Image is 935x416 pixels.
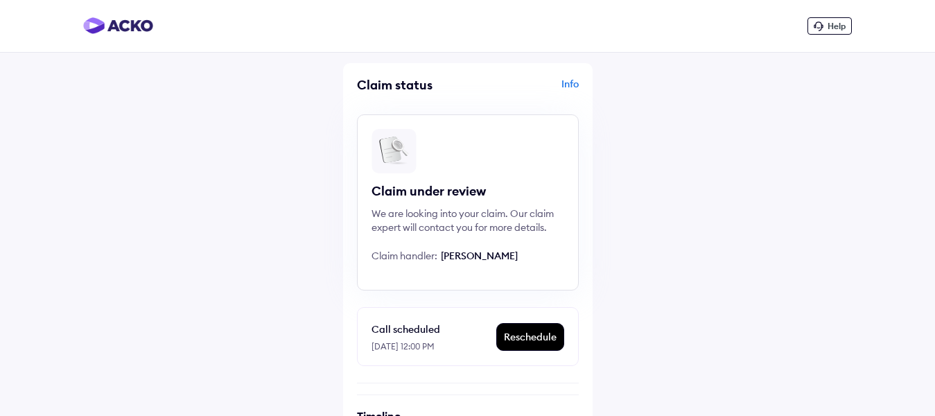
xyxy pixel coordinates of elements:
[372,321,496,338] div: Call scheduled
[372,183,564,200] div: Claim under review
[497,324,563,350] div: Reschedule
[372,250,437,262] span: Claim handler:
[441,250,518,262] span: [PERSON_NAME]
[828,21,846,31] span: Help
[372,207,564,234] div: We are looking into your claim. Our claim expert will contact you for more details.
[372,338,496,352] div: [DATE] 12:00 PM
[83,17,153,34] img: horizontal-gradient.png
[471,77,579,103] div: Info
[357,77,464,93] div: Claim status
